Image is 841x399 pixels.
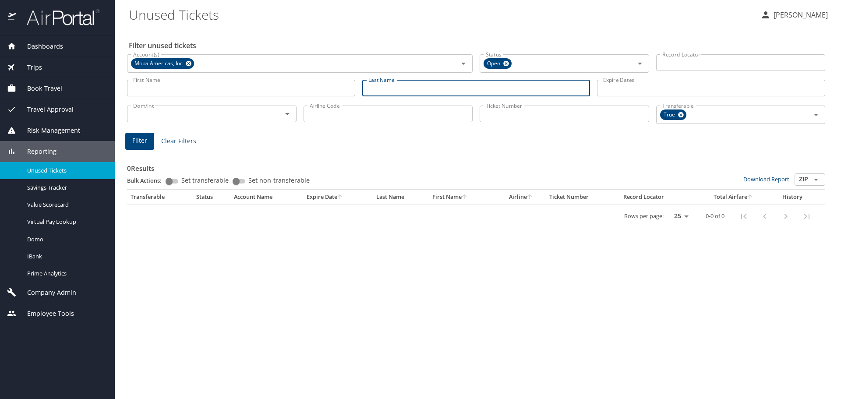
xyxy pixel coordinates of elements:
button: Open [281,108,293,120]
th: Airline [496,190,546,205]
span: Dashboards [16,42,63,51]
a: Download Report [743,175,789,183]
p: Bulk Actions: [127,177,169,184]
th: Last Name [373,190,429,205]
button: Clear Filters [158,133,200,149]
span: Employee Tools [16,309,74,318]
span: Set transferable [181,177,229,184]
th: Account Name [230,190,303,205]
button: sort [337,194,343,200]
span: Set non-transferable [248,177,310,184]
th: Record Locator [620,190,696,205]
p: Rows per page: [624,213,664,219]
div: Transferable [131,193,189,201]
div: True [660,109,686,120]
select: rows per page [667,209,692,222]
span: Unused Tickets [27,166,104,175]
button: [PERSON_NAME] [757,7,831,23]
img: icon-airportal.png [8,9,17,26]
th: First Name [429,190,497,205]
p: 0-0 of 0 [706,213,724,219]
span: Domo [27,235,104,244]
button: Open [457,57,470,70]
div: Moba Americas, Inc [131,58,194,69]
span: Reporting [16,147,57,156]
th: Status [193,190,230,205]
span: Prime Analytics [27,269,104,278]
p: [PERSON_NAME] [771,10,828,20]
button: sort [747,194,753,200]
span: Value Scorecard [27,201,104,209]
span: Moba Americas, Inc [131,59,188,68]
div: Open [484,58,512,69]
span: Risk Management [16,126,80,135]
button: Filter [125,133,154,150]
h1: Unused Tickets [129,1,753,28]
span: Virtual Pay Lookup [27,218,104,226]
button: sort [527,194,533,200]
th: Ticket Number [546,190,620,205]
h3: 0 Results [127,158,825,173]
th: History [771,190,814,205]
span: Trips [16,63,42,72]
button: sort [462,194,468,200]
span: IBank [27,252,104,261]
span: Travel Approval [16,105,74,114]
span: Open [484,59,505,68]
table: custom pagination table [127,190,825,228]
h2: Filter unused tickets [129,39,827,53]
span: Company Admin [16,288,76,297]
span: True [660,110,680,120]
span: Savings Tracker [27,184,104,192]
span: Filter [132,135,147,146]
button: Open [810,173,822,186]
img: airportal-logo.png [17,9,99,26]
button: Open [810,109,822,121]
span: Book Travel [16,84,62,93]
th: Total Airfare [696,190,771,205]
span: Clear Filters [161,136,196,147]
button: Open [634,57,646,70]
th: Expire Date [303,190,373,205]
